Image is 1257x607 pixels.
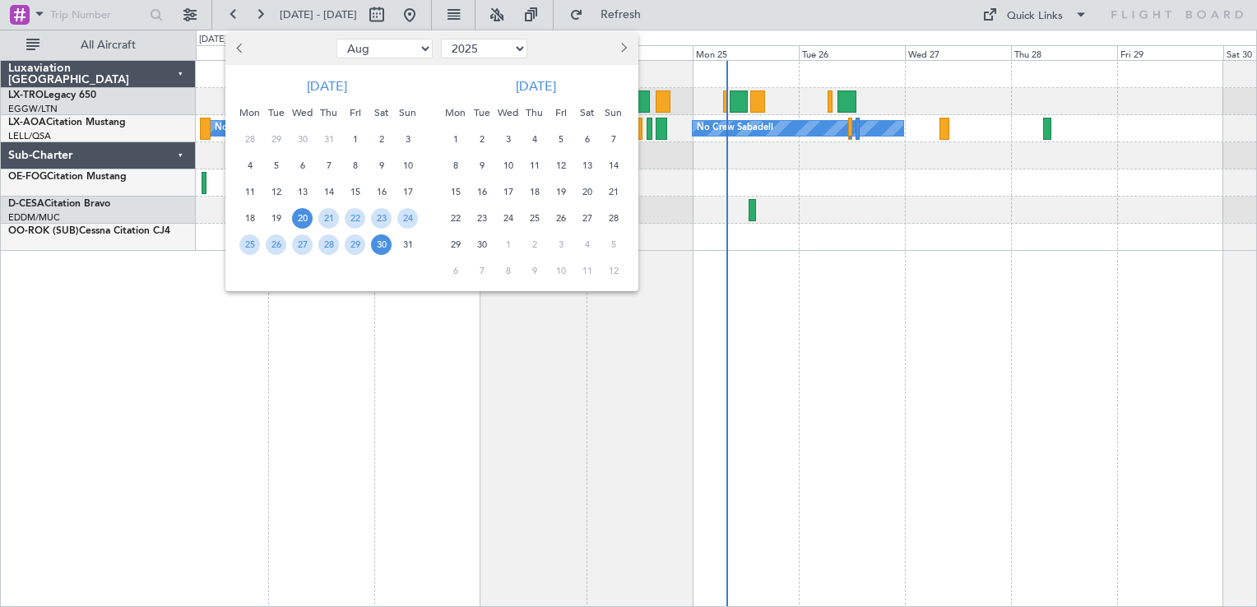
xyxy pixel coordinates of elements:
span: 9 [371,155,392,176]
div: 5-9-2025 [548,126,574,152]
span: 12 [603,261,624,281]
div: 9-10-2025 [522,257,548,284]
span: 10 [498,155,518,176]
span: 12 [550,155,571,176]
select: Select year [441,39,527,58]
div: 29-8-2025 [342,231,369,257]
div: 2-10-2025 [522,231,548,257]
div: 8-8-2025 [342,152,369,178]
span: 28 [318,234,339,255]
div: 23-8-2025 [369,205,395,231]
span: 21 [318,208,339,229]
div: 3-10-2025 [548,231,574,257]
div: 22-9-2025 [443,205,469,231]
span: 1 [345,129,365,150]
div: 14-9-2025 [601,152,627,178]
div: Wed [495,100,522,126]
div: 3-9-2025 [495,126,522,152]
div: 21-9-2025 [601,178,627,205]
div: 11-9-2025 [522,152,548,178]
span: 15 [345,182,365,202]
span: 27 [577,208,597,229]
div: 16-9-2025 [469,178,495,205]
div: 7-8-2025 [316,152,342,178]
span: 11 [577,261,597,281]
span: 16 [471,182,492,202]
div: Tue [469,100,495,126]
select: Select month [336,39,433,58]
span: 19 [266,208,286,229]
span: 11 [239,182,260,202]
div: 13-8-2025 [290,178,316,205]
div: 12-10-2025 [601,257,627,284]
div: 15-9-2025 [443,178,469,205]
span: 6 [292,155,313,176]
div: 25-9-2025 [522,205,548,231]
div: 30-8-2025 [369,231,395,257]
span: 9 [524,261,545,281]
div: 6-8-2025 [290,152,316,178]
div: 1-10-2025 [495,231,522,257]
span: 3 [498,129,518,150]
span: 16 [371,182,392,202]
span: 7 [318,155,339,176]
span: 29 [345,234,365,255]
div: 30-7-2025 [290,126,316,152]
div: Thu [522,100,548,126]
div: 9-9-2025 [469,152,495,178]
span: 28 [239,129,260,150]
span: 7 [471,261,492,281]
div: Fri [342,100,369,126]
span: 24 [397,208,418,229]
span: 29 [445,234,466,255]
div: Sat [574,100,601,126]
span: 6 [577,129,597,150]
span: 10 [397,155,418,176]
span: 23 [371,208,392,229]
div: Thu [316,100,342,126]
span: 21 [603,182,624,202]
span: 3 [397,129,418,150]
div: 1-9-2025 [443,126,469,152]
span: 4 [577,234,597,255]
span: 6 [445,261,466,281]
span: 1 [445,129,466,150]
span: 5 [603,234,624,255]
div: 12-9-2025 [548,152,574,178]
div: 1-8-2025 [342,126,369,152]
span: 27 [292,234,313,255]
span: 23 [471,208,492,229]
span: 31 [318,129,339,150]
div: 13-9-2025 [574,152,601,178]
div: 4-8-2025 [237,152,263,178]
div: 21-8-2025 [316,205,342,231]
div: 17-8-2025 [395,178,421,205]
div: 4-10-2025 [574,231,601,257]
div: 15-8-2025 [342,178,369,205]
span: 2 [524,234,545,255]
div: 20-8-2025 [290,205,316,231]
div: 24-9-2025 [495,205,522,231]
div: 26-8-2025 [263,231,290,257]
button: Previous month [232,35,250,62]
div: 18-9-2025 [522,178,548,205]
span: 8 [345,155,365,176]
span: 22 [345,208,365,229]
div: 28-9-2025 [601,205,627,231]
div: 3-8-2025 [395,126,421,152]
span: 4 [524,129,545,150]
span: 1 [498,234,518,255]
div: 12-8-2025 [263,178,290,205]
span: 13 [577,155,597,176]
div: 8-10-2025 [495,257,522,284]
div: 2-9-2025 [469,126,495,152]
span: 30 [471,234,492,255]
div: 20-9-2025 [574,178,601,205]
span: 22 [445,208,466,229]
div: 26-9-2025 [548,205,574,231]
span: 26 [550,208,571,229]
div: 25-8-2025 [237,231,263,257]
div: 2-8-2025 [369,126,395,152]
div: 5-10-2025 [601,231,627,257]
div: Mon [443,100,469,126]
